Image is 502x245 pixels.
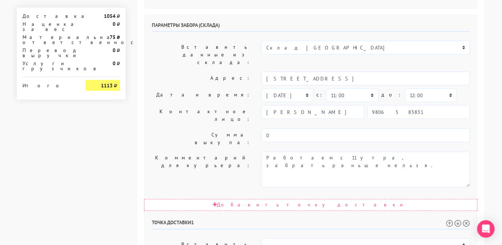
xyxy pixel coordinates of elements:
[191,220,194,226] span: 1
[316,88,323,101] label: c:
[17,61,80,71] div: Услуги грузчиков
[152,220,470,230] h6: Точка доставки
[101,82,113,89] strong: 1113
[17,21,80,32] div: Наценка за вес
[367,105,470,119] input: Телефон
[113,47,116,54] strong: 0
[146,88,256,102] label: Дата и время:
[146,105,256,126] label: Контактное лицо:
[477,220,495,238] div: Open Intercom Messenger
[113,60,116,67] strong: 0
[113,21,116,27] strong: 0
[262,105,364,119] input: Имя
[23,80,75,88] div: Итого
[17,13,80,19] div: Доставка
[17,35,80,45] div: Материальная ответственность
[17,48,80,58] div: Перевод выручки
[146,152,256,187] label: Комментарий для курьера:
[146,41,256,69] label: Вставить данные из склада:
[146,129,256,149] label: Сумма выкупа:
[104,13,116,19] strong: 1054
[381,88,402,101] label: до:
[110,34,116,40] strong: 75
[152,22,470,32] h6: Параметры забора (склада)
[144,199,478,211] div: Добавить точку доставки
[146,72,256,86] label: Адрес:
